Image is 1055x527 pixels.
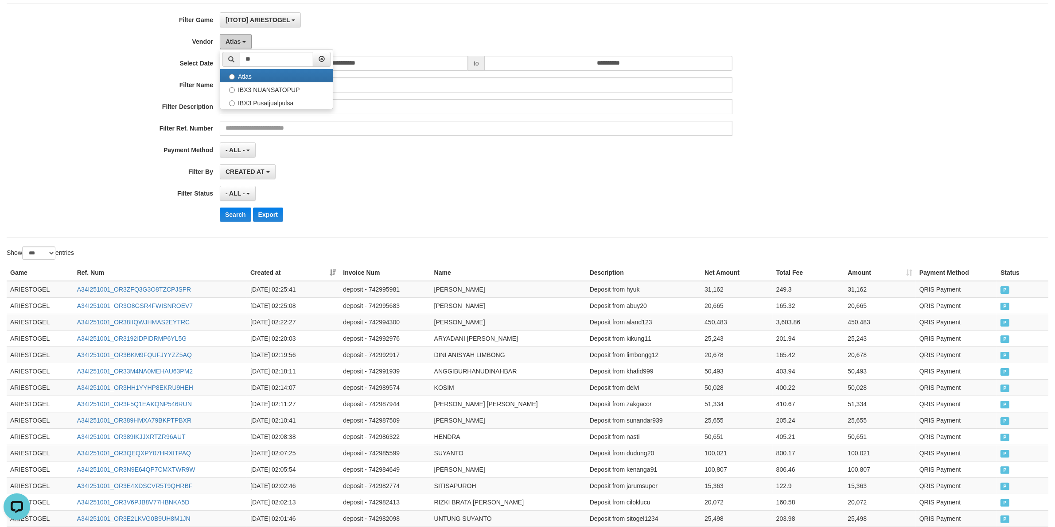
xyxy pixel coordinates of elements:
td: [DATE] 02:02:13 [247,494,339,510]
td: [DATE] 02:11:27 [247,396,339,412]
td: QRIS Payment [916,445,997,461]
td: QRIS Payment [916,477,997,494]
th: Payment Method [916,265,997,281]
a: A34I251001_OR3ZFQ3G3O8TZCPJSPR [77,286,191,293]
td: QRIS Payment [916,297,997,314]
input: IBX3 NUANSATOPUP [229,87,235,93]
th: Status [997,265,1048,281]
td: 100,807 [844,461,916,477]
button: Export [253,208,283,222]
td: [PERSON_NAME] [431,461,586,477]
td: 806.46 [773,461,845,477]
td: [DATE] 02:22:27 [247,314,339,330]
td: deposit - 742992917 [339,346,430,363]
td: deposit - 742994300 [339,314,430,330]
td: 25,498 [844,510,916,527]
span: Atlas [226,38,241,45]
td: 405.21 [773,428,845,445]
label: Show entries [7,246,74,260]
td: QRIS Payment [916,510,997,527]
span: PAID [1000,515,1009,523]
span: - ALL - [226,146,245,154]
td: [PERSON_NAME] [431,297,586,314]
span: CREATED AT [226,168,265,175]
td: 3,603.86 [773,314,845,330]
td: ARYADANI [PERSON_NAME] [431,330,586,346]
td: HENDRA [431,428,586,445]
button: [ITOTO] ARIESTOGEL [220,12,301,27]
a: A34I251001_OR3E2LKVG0B9UH8M1JN [77,515,191,522]
th: Invoice Num [339,265,430,281]
td: ARIESTOGEL [7,445,74,461]
span: - ALL - [226,190,245,197]
td: ARIESTOGEL [7,330,74,346]
td: [DATE] 02:19:56 [247,346,339,363]
td: Deposit from nasti [586,428,701,445]
th: Description [586,265,701,281]
th: Total Fee [773,265,845,281]
td: [DATE] 02:14:07 [247,379,339,396]
select: Showentries [22,246,55,260]
span: PAID [1000,286,1009,294]
th: Name [431,265,586,281]
td: SUYANTO [431,445,586,461]
td: 51,334 [701,396,773,412]
td: RIZKI BRATA [PERSON_NAME] [431,494,586,510]
td: 25,655 [701,412,773,428]
th: Created at: activate to sort column ascending [247,265,339,281]
td: ARIESTOGEL [7,477,74,494]
td: 450,483 [844,314,916,330]
td: Deposit from jarumsuper [586,477,701,494]
td: deposit - 742987509 [339,412,430,428]
td: 160.58 [773,494,845,510]
span: PAID [1000,434,1009,441]
td: 165.42 [773,346,845,363]
td: ARIESTOGEL [7,297,74,314]
td: [DATE] 02:08:38 [247,428,339,445]
span: PAID [1000,499,1009,507]
td: 249.3 [773,281,845,298]
td: Deposit from ciloklucu [586,494,701,510]
td: [PERSON_NAME] [431,314,586,330]
td: 205.24 [773,412,845,428]
a: A34I251001_OR3192IDPIDRMP6YL5G [77,335,187,342]
td: 31,162 [701,281,773,298]
td: 20,665 [844,297,916,314]
td: 20,665 [701,297,773,314]
td: [DATE] 02:02:46 [247,477,339,494]
td: deposit - 742995683 [339,297,430,314]
td: deposit - 742982413 [339,494,430,510]
td: QRIS Payment [916,314,997,330]
td: 100,807 [701,461,773,477]
button: Search [220,208,251,222]
td: QRIS Payment [916,330,997,346]
span: PAID [1000,335,1009,343]
label: IBX3 NUANSATOPUP [220,82,333,96]
td: QRIS Payment [916,428,997,445]
span: PAID [1000,401,1009,408]
td: UNTUNG SUYANTO [431,510,586,527]
td: Deposit from limbongg12 [586,346,701,363]
td: Deposit from aland123 [586,314,701,330]
td: ARIESTOGEL [7,396,74,412]
td: 20,678 [701,346,773,363]
td: 25,243 [844,330,916,346]
td: KOSIM [431,379,586,396]
td: 50,493 [844,363,916,379]
td: deposit - 742985599 [339,445,430,461]
td: ARIESTOGEL [7,412,74,428]
a: A34I251001_OR3V6PJB8V77HBNKA5D [77,499,190,506]
td: 50,028 [844,379,916,396]
td: 31,162 [844,281,916,298]
td: QRIS Payment [916,396,997,412]
td: [DATE] 02:07:25 [247,445,339,461]
span: PAID [1000,483,1009,490]
a: A34I251001_OR389IKJJXRTZR96AUT [77,433,186,440]
td: 410.67 [773,396,845,412]
a: A34I251001_OR3F5Q1EAKQNP546RUN [77,400,192,408]
td: ARIESTOGEL [7,379,74,396]
td: 51,334 [844,396,916,412]
td: Deposit from zakgacor [586,396,701,412]
td: 15,363 [701,477,773,494]
td: 20,072 [844,494,916,510]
